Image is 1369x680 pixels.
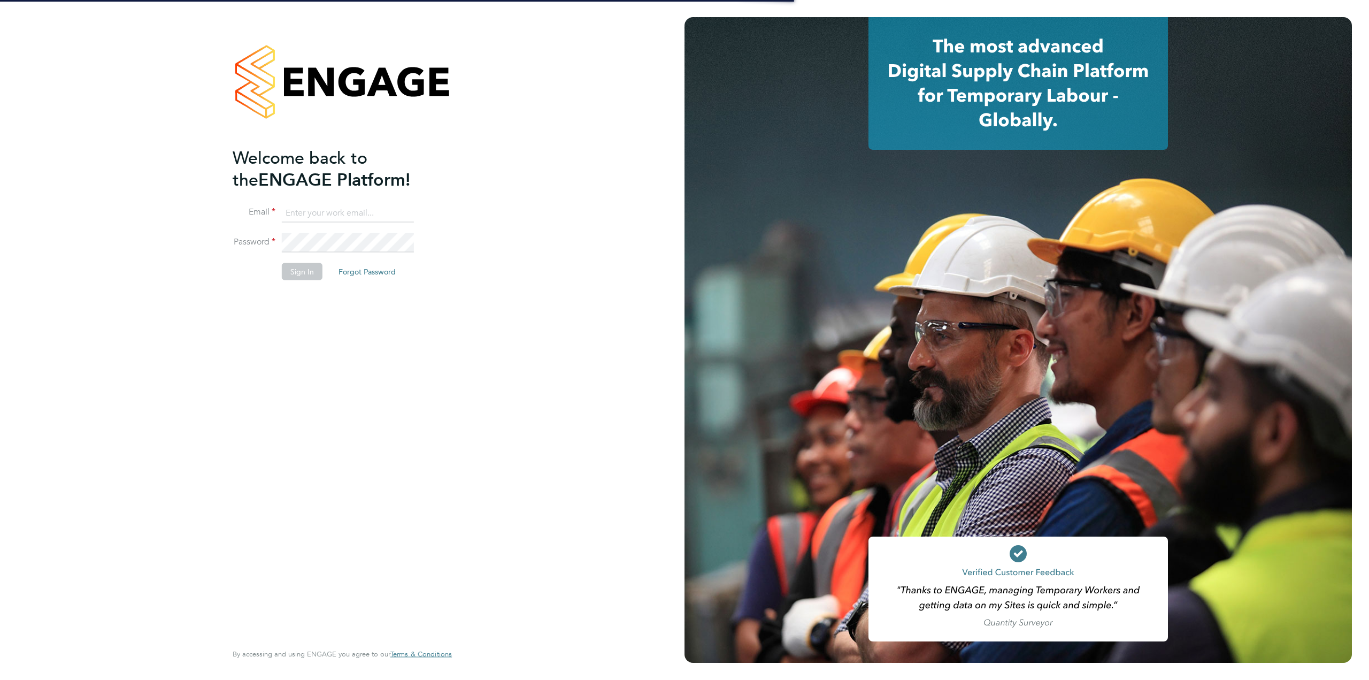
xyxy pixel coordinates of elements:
[282,203,414,223] input: Enter your work email...
[282,263,322,280] button: Sign In
[233,207,275,218] label: Email
[390,650,452,659] a: Terms & Conditions
[330,263,404,280] button: Forgot Password
[233,650,452,659] span: By accessing and using ENGAGE you agree to our
[233,147,441,190] h2: ENGAGE Platform!
[233,236,275,248] label: Password
[233,147,367,190] span: Welcome back to the
[390,650,452,659] span: Terms & Conditions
